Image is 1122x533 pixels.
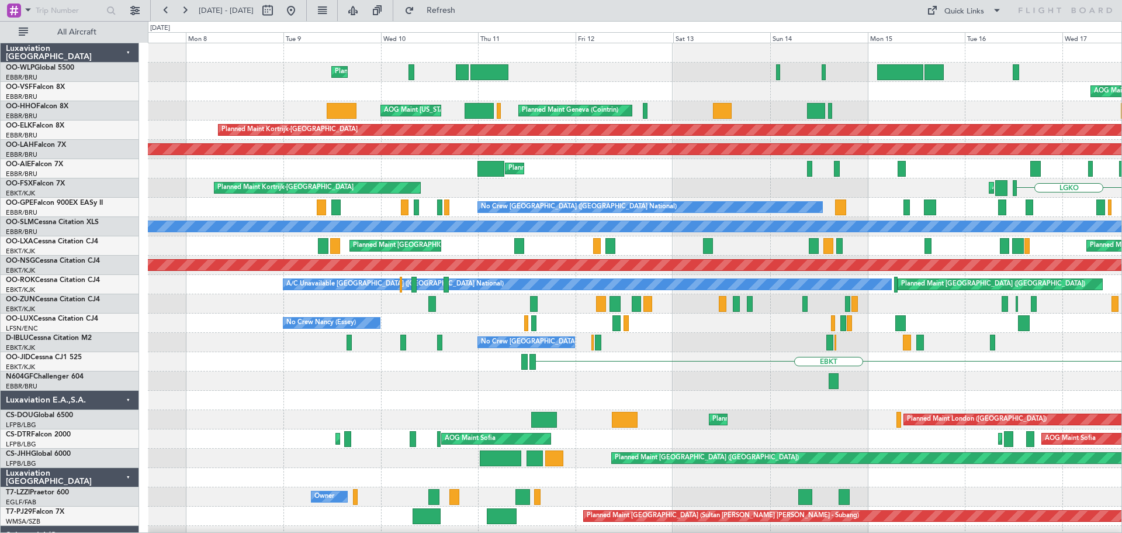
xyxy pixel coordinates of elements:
div: Planned Maint Geneva (Cointrin) [522,102,618,119]
div: [DATE] [150,23,170,33]
span: CS-DOU [6,412,33,419]
a: OO-JIDCessna CJ1 525 [6,354,82,361]
button: Quick Links [921,1,1007,20]
a: EBBR/BRU [6,92,37,101]
button: All Aircraft [13,23,127,42]
div: Planned Maint [GEOGRAPHIC_DATA] ([GEOGRAPHIC_DATA]) [901,276,1085,293]
span: OO-ROK [6,277,35,284]
span: T7-PJ29 [6,508,32,515]
a: EBKT/KJK [6,343,35,352]
a: OO-LXACessna Citation CJ4 [6,238,98,245]
a: OO-ELKFalcon 8X [6,122,64,129]
a: OO-ROKCessna Citation CJ4 [6,277,100,284]
span: OO-JID [6,354,30,361]
div: Planned Maint Sofia [1002,430,1061,448]
div: Wed 10 [381,32,479,43]
div: Tue 9 [283,32,381,43]
div: Thu 11 [478,32,576,43]
a: LFPB/LBG [6,440,36,449]
div: Planned Maint Kortrijk-[GEOGRAPHIC_DATA] [221,121,358,139]
div: Mon 15 [868,32,965,43]
span: CS-JHH [6,451,31,458]
div: Planned Maint London ([GEOGRAPHIC_DATA]) [907,411,1047,428]
a: LFPB/LBG [6,421,36,429]
a: WMSA/SZB [6,517,40,526]
span: OO-GPE [6,200,33,207]
div: Quick Links [944,6,984,18]
a: EBKT/KJK [6,286,35,294]
div: AOG Maint Sofia [1045,430,1096,448]
span: OO-VSF [6,84,33,91]
span: CS-DTR [6,431,31,438]
div: No Crew [GEOGRAPHIC_DATA] ([GEOGRAPHIC_DATA] National) [481,198,677,216]
span: OO-WLP [6,64,34,71]
span: Refresh [417,6,466,15]
a: OO-SLMCessna Citation XLS [6,219,99,226]
a: OO-AIEFalcon 7X [6,161,63,168]
a: EBBR/BRU [6,131,37,140]
a: OO-NSGCessna Citation CJ4 [6,257,100,264]
div: Mon 8 [186,32,283,43]
a: EBKT/KJK [6,247,35,256]
a: CS-DOUGlobal 6500 [6,412,73,419]
span: OO-LXA [6,238,33,245]
span: OO-FSX [6,180,33,187]
div: No Crew [GEOGRAPHIC_DATA] ([GEOGRAPHIC_DATA] National) [481,333,677,351]
a: EBBR/BRU [6,208,37,217]
a: EBBR/BRU [6,112,37,121]
a: T7-LZZIPraetor 600 [6,489,69,496]
a: EBKT/KJK [6,305,35,314]
span: OO-ZUN [6,296,35,303]
div: Owner [314,488,334,506]
span: OO-AIE [6,161,31,168]
div: A/C Unavailable [GEOGRAPHIC_DATA] ([GEOGRAPHIC_DATA] National) [286,276,504,293]
div: Planned Maint [GEOGRAPHIC_DATA] ([GEOGRAPHIC_DATA]) [712,411,896,428]
div: Planned Maint Kortrijk-[GEOGRAPHIC_DATA] [217,179,354,197]
div: Planned Maint [GEOGRAPHIC_DATA] ([GEOGRAPHIC_DATA]) [615,449,799,467]
a: CS-DTRFalcon 2000 [6,431,71,438]
span: N604GF [6,373,33,380]
a: EGLF/FAB [6,498,36,507]
a: OO-LAHFalcon 7X [6,142,66,149]
a: OO-HHOFalcon 8X [6,103,68,110]
span: OO-LUX [6,315,33,322]
span: OO-ELK [6,122,32,129]
span: T7-LZZI [6,489,30,496]
a: EBKT/KJK [6,189,35,198]
button: Refresh [399,1,469,20]
span: OO-NSG [6,257,35,264]
span: D-IBLU [6,335,29,342]
div: Sat 13 [673,32,771,43]
a: EBBR/BRU [6,73,37,82]
a: EBBR/BRU [6,150,37,159]
a: D-IBLUCessna Citation M2 [6,335,92,342]
a: EBBR/BRU [6,170,37,178]
div: AOG Maint Kortrijk-[GEOGRAPHIC_DATA] [992,179,1120,197]
div: Planned Maint Mugla ([GEOGRAPHIC_DATA]) [339,430,475,448]
span: OO-LAH [6,142,34,149]
a: CS-JHHGlobal 6000 [6,451,71,458]
input: Trip Number [36,2,103,19]
a: T7-PJ29Falcon 7X [6,508,64,515]
div: Planned Maint [GEOGRAPHIC_DATA] ([GEOGRAPHIC_DATA]) [508,160,692,177]
a: OO-GPEFalcon 900EX EASy II [6,200,103,207]
a: EBKT/KJK [6,266,35,275]
div: Sun 14 [770,32,868,43]
a: OO-WLPGlobal 5500 [6,64,74,71]
a: EBBR/BRU [6,228,37,236]
a: OO-VSFFalcon 8X [6,84,65,91]
div: Planned Maint Liege [335,63,396,81]
span: [DATE] - [DATE] [199,5,254,16]
a: EBBR/BRU [6,382,37,391]
div: AOG Maint Sofia [445,430,496,448]
div: Planned Maint [GEOGRAPHIC_DATA] (Sultan [PERSON_NAME] [PERSON_NAME] - Subang) [587,507,859,525]
a: OO-ZUNCessna Citation CJ4 [6,296,100,303]
div: Fri 12 [576,32,673,43]
span: OO-SLM [6,219,34,226]
a: EBKT/KJK [6,363,35,372]
a: OO-LUXCessna Citation CJ4 [6,315,98,322]
a: LFSN/ENC [6,324,38,333]
a: OO-FSXFalcon 7X [6,180,65,187]
div: Planned Maint [GEOGRAPHIC_DATA] ([GEOGRAPHIC_DATA] National) [353,237,565,255]
div: Tue 16 [965,32,1062,43]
